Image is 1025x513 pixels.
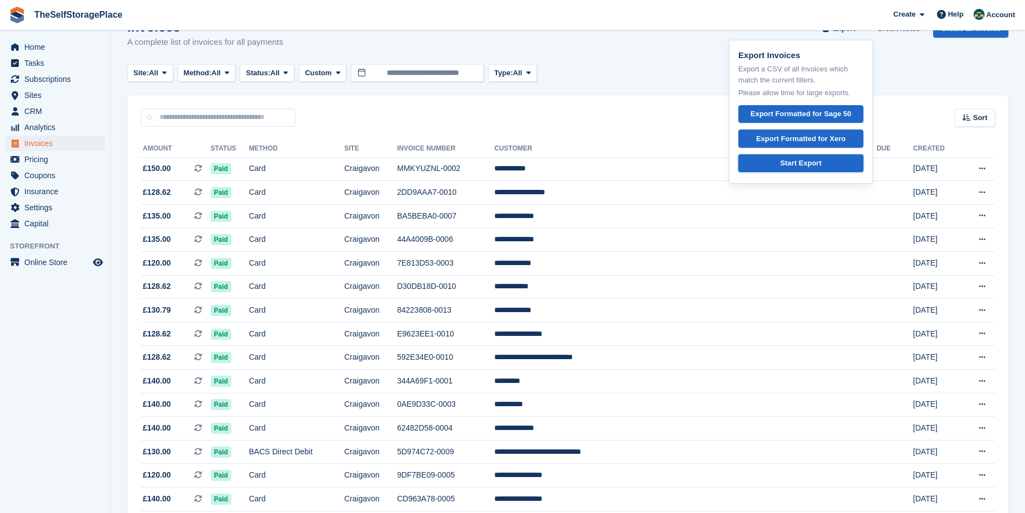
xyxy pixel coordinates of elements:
[738,87,863,99] p: Please allow time for large exports.
[397,299,494,323] td: 84223808-0013
[397,140,494,158] th: Invoice Number
[143,446,171,458] span: £130.00
[6,152,105,167] a: menu
[913,370,960,393] td: [DATE]
[738,129,863,148] a: Export Formatted for Xero
[6,255,105,270] a: menu
[6,120,105,135] a: menu
[91,256,105,269] a: Preview store
[913,275,960,299] td: [DATE]
[397,157,494,181] td: MMKYUZNL-0002
[913,346,960,370] td: [DATE]
[299,64,346,82] button: Custom
[344,157,397,181] td: Craigavon
[143,210,171,222] span: £135.00
[738,64,863,85] p: Export a CSV of all Invoices which match the current filters.
[249,157,344,181] td: Card
[913,440,960,464] td: [DATE]
[344,181,397,205] td: Craigavon
[211,281,231,292] span: Paid
[397,228,494,252] td: 44A4009B-0006
[24,55,91,71] span: Tasks
[344,370,397,393] td: Craigavon
[397,440,494,464] td: 5D974C72-0009
[756,133,846,144] div: Export Formatted for Xero
[913,157,960,181] td: [DATE]
[211,494,231,505] span: Paid
[246,68,270,79] span: Status:
[6,55,105,71] a: menu
[913,464,960,488] td: [DATE]
[184,68,212,79] span: Method:
[6,168,105,183] a: menu
[211,163,231,174] span: Paid
[344,228,397,252] td: Craigavon
[24,87,91,103] span: Sites
[211,258,231,269] span: Paid
[249,346,344,370] td: Card
[24,136,91,151] span: Invoices
[143,493,171,505] span: £140.00
[143,469,171,481] span: £120.00
[397,322,494,346] td: E9623EE1-0010
[143,304,171,316] span: £130.79
[6,103,105,119] a: menu
[24,255,91,270] span: Online Store
[211,376,231,387] span: Paid
[249,417,344,441] td: Card
[211,329,231,340] span: Paid
[344,140,397,158] th: Site
[344,299,397,323] td: Craigavon
[211,140,249,158] th: Status
[397,275,494,299] td: D30DB18D-0010
[249,488,344,511] td: Card
[249,440,344,464] td: BACS Direct Debit
[397,181,494,205] td: 2DD9AAA7-0010
[397,393,494,417] td: 0AE9D33C-0003
[133,68,149,79] span: Site:
[913,299,960,323] td: [DATE]
[738,49,863,62] p: Export Invoices
[249,464,344,488] td: Card
[344,440,397,464] td: Craigavon
[24,184,91,199] span: Insurance
[10,241,110,252] span: Storefront
[877,140,913,158] th: Due
[143,163,171,174] span: £150.00
[24,152,91,167] span: Pricing
[143,281,171,292] span: £128.62
[305,68,332,79] span: Custom
[750,108,851,120] div: Export Formatted for Sage 50
[249,370,344,393] td: Card
[143,375,171,387] span: £140.00
[893,9,915,20] span: Create
[913,140,960,158] th: Created
[344,393,397,417] td: Craigavon
[249,299,344,323] td: Card
[143,422,171,434] span: £140.00
[211,399,231,410] span: Paid
[397,252,494,276] td: 7E813D53-0003
[986,9,1015,20] span: Account
[211,234,231,245] span: Paid
[249,181,344,205] td: Card
[211,211,231,222] span: Paid
[513,68,522,79] span: All
[141,140,211,158] th: Amount
[397,204,494,228] td: BA5BEBA0-0007
[397,346,494,370] td: 592E34E0-0010
[24,120,91,135] span: Analytics
[249,252,344,276] td: Card
[397,464,494,488] td: 9DF7BE09-0005
[240,64,294,82] button: Status: All
[913,252,960,276] td: [DATE]
[271,68,280,79] span: All
[127,64,173,82] button: Site: All
[397,417,494,441] td: 62482D58-0004
[344,417,397,441] td: Craigavon
[249,228,344,252] td: Card
[211,187,231,198] span: Paid
[9,7,25,23] img: stora-icon-8386f47178a22dfd0bd8f6a31ec36ba5ce8667c1dd55bd0f319d3a0aa187defe.svg
[24,103,91,119] span: CRM
[249,275,344,299] td: Card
